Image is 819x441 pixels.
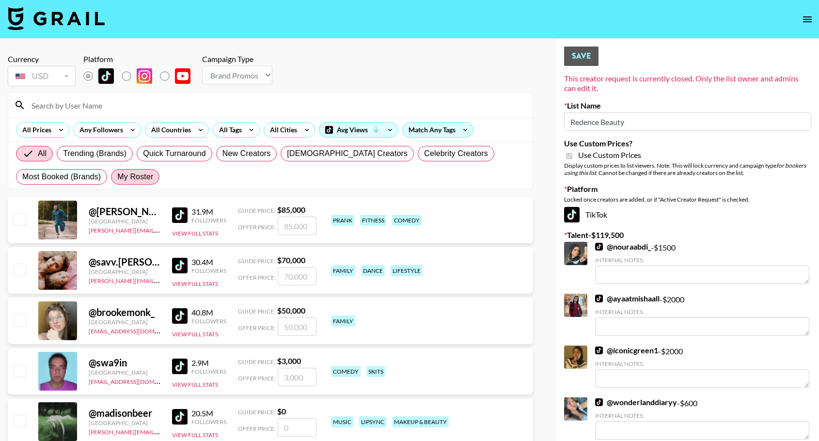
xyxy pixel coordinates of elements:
[564,184,811,194] label: Platform
[319,123,398,137] div: Avg Views
[16,123,53,137] div: All Prices
[172,359,188,374] img: TikTok
[143,148,206,159] span: Quick Turnaround
[238,223,276,231] span: Offer Price:
[191,409,226,418] div: 20.5M
[238,308,275,315] span: Guide Price:
[213,123,244,137] div: All Tags
[89,268,160,275] div: [GEOGRAPHIC_DATA]
[564,139,811,148] label: Use Custom Prices?
[191,368,226,375] div: Followers
[798,10,817,29] button: open drawer
[287,148,408,159] span: [DEMOGRAPHIC_DATA] Creators
[595,308,809,315] div: Internal Notes:
[595,295,603,302] img: TikTok
[360,215,386,226] div: fitness
[89,205,160,218] div: @ [PERSON_NAME].[PERSON_NAME]
[74,123,125,137] div: Any Followers
[89,407,160,419] div: @ madisonbeer
[331,416,353,427] div: music
[277,205,305,214] strong: $ 85,000
[277,407,286,416] strong: $ 0
[89,318,160,326] div: [GEOGRAPHIC_DATA]
[403,123,473,137] div: Match Any Tags
[89,326,186,335] a: [EMAIL_ADDRESS][DOMAIN_NAME]
[392,416,449,427] div: makeup & beauty
[564,47,598,66] button: Save
[595,412,809,419] div: Internal Notes:
[89,426,232,436] a: [PERSON_NAME][EMAIL_ADDRESS][DOMAIN_NAME]
[238,274,276,281] span: Offer Price:
[83,66,198,86] div: List locked to TikTok.
[238,358,275,365] span: Guide Price:
[172,409,188,425] img: TikTok
[564,207,580,222] img: TikTok
[278,317,316,336] input: 50,000
[595,346,603,354] img: TikTok
[38,148,47,159] span: All
[191,267,226,274] div: Followers
[172,258,188,273] img: TikTok
[564,74,811,93] div: This creator request is currently closed. Only the list owner and admins can edit it.
[595,346,658,355] a: @iconicgreen1
[564,230,811,240] label: Talent - $ 119,500
[595,346,809,388] div: - $ 2000
[277,356,301,365] strong: $ 3,000
[191,207,226,217] div: 31.9M
[191,358,226,368] div: 2.9M
[191,317,226,325] div: Followers
[172,381,218,388] button: View Full Stats
[391,265,423,276] div: lifestyle
[595,242,809,284] div: - $ 1500
[564,196,811,203] div: Locked once creators are added, or if "Active Creator Request" is checked.
[264,123,299,137] div: All Cities
[278,217,316,235] input: 85,000
[595,360,809,367] div: Internal Notes:
[238,207,275,214] span: Guide Price:
[89,218,160,225] div: [GEOGRAPHIC_DATA]
[238,375,276,382] span: Offer Price:
[175,68,190,84] img: YouTube
[191,217,226,224] div: Followers
[366,366,385,377] div: skits
[595,398,603,406] img: TikTok
[172,331,218,338] button: View Full Stats
[26,97,527,113] input: Search by User Name
[8,7,105,30] img: Grail Talent
[145,123,193,137] div: All Countries
[564,162,806,176] em: for bookers using this list
[137,68,152,84] img: Instagram
[564,101,811,110] label: List Name
[98,68,114,84] img: TikTok
[595,256,809,264] div: Internal Notes:
[277,306,305,315] strong: $ 50,000
[222,148,271,159] span: New Creators
[172,308,188,324] img: TikTok
[331,265,355,276] div: family
[595,294,809,336] div: - $ 2000
[191,257,226,267] div: 30.4M
[278,368,316,386] input: 3,000
[331,315,355,327] div: family
[172,280,218,287] button: View Full Stats
[89,376,186,385] a: [EMAIL_ADDRESS][DOMAIN_NAME]
[564,162,811,176] div: Display custom prices to list viewers. Note: This will lock currency and campaign type . Cannot b...
[63,148,126,159] span: Trending (Brands)
[331,215,354,226] div: prank
[595,294,660,303] a: @ayaatmishaall
[89,369,160,376] div: [GEOGRAPHIC_DATA]
[392,215,422,226] div: comedy
[89,275,232,284] a: [PERSON_NAME][EMAIL_ADDRESS][DOMAIN_NAME]
[277,255,305,265] strong: $ 70,000
[83,54,198,64] div: Platform
[238,409,275,416] span: Guide Price:
[424,148,488,159] span: Celebrity Creators
[595,397,809,440] div: - $ 600
[191,418,226,425] div: Followers
[595,397,677,407] a: @wonderlanddiaryy
[89,306,160,318] div: @ brookemonk_
[238,425,276,432] span: Offer Price:
[172,207,188,223] img: TikTok
[89,419,160,426] div: [GEOGRAPHIC_DATA]
[22,171,101,183] span: Most Booked (Brands)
